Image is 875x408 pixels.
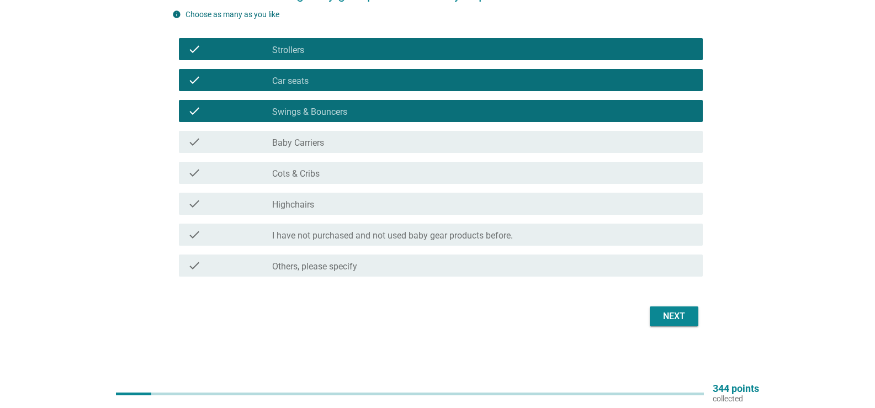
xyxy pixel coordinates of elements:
i: check [188,197,201,210]
i: check [188,43,201,56]
p: collected [713,394,759,404]
label: Baby Carriers [272,137,324,149]
i: info [172,10,181,19]
label: Car seats [272,76,309,87]
i: check [188,104,201,118]
label: Cots & Cribs [272,168,320,179]
i: check [188,259,201,272]
p: 344 points [713,384,759,394]
label: Swings & Bouncers [272,107,347,118]
label: Choose as many as you like [185,10,279,19]
div: Next [659,310,690,323]
i: check [188,166,201,179]
i: check [188,135,201,149]
label: Strollers [272,45,304,56]
label: Highchairs [272,199,314,210]
i: check [188,73,201,87]
i: check [188,228,201,241]
label: I have not purchased and not used baby gear products before. [272,230,513,241]
label: Others, please specify [272,261,357,272]
button: Next [650,306,698,326]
